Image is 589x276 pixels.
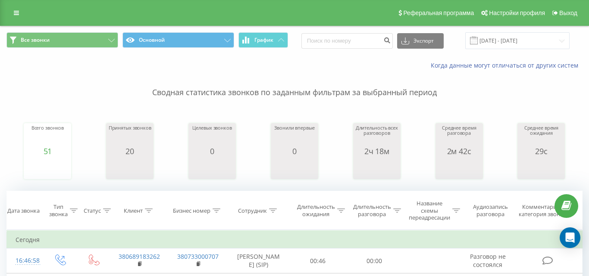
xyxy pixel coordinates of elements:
[560,227,580,248] div: Open Intercom Messenger
[517,204,567,218] div: Комментарий/категория звонка
[520,125,563,147] div: Среднее время ожидания
[227,248,290,273] td: [PERSON_NAME] (SIP)
[355,125,398,147] div: Длительность всех разговоров
[238,32,288,48] button: График
[489,9,545,16] span: Настройки профиля
[409,200,450,222] div: Название схемы переадресации
[173,207,210,214] div: Бизнес номер
[122,32,234,48] button: Основной
[470,252,506,268] span: Разговор не состоялся
[109,125,151,147] div: Принятых звонков
[353,204,391,218] div: Длительность разговора
[16,252,34,269] div: 16:46:58
[84,207,101,214] div: Статус
[274,147,314,155] div: 0
[274,125,314,147] div: Звонили впервые
[290,248,346,273] td: 00:46
[124,207,143,214] div: Клиент
[254,37,273,43] span: График
[109,147,151,155] div: 20
[119,252,160,260] a: 380689183262
[21,37,50,43] span: Все звонки
[301,33,393,49] input: Поиск по номеру
[177,252,219,260] a: 380733000707
[355,147,398,155] div: 2ч 18м
[49,204,68,218] div: Тип звонка
[192,125,232,147] div: Целевых звонков
[559,9,577,16] span: Выход
[297,204,335,218] div: Длительность ожидания
[346,248,402,273] td: 00:00
[431,61,583,69] a: Когда данные могут отличаться от других систем
[397,33,444,49] button: Экспорт
[6,70,583,98] p: Сводная статистика звонков по заданным фильтрам за выбранный период
[7,207,40,214] div: Дата звонка
[403,9,474,16] span: Реферальная программа
[192,147,232,155] div: 0
[238,207,267,214] div: Сотрудник
[7,231,583,248] td: Сегодня
[6,32,118,48] button: Все звонки
[438,147,481,155] div: 2м 42с
[31,147,64,155] div: 51
[520,147,563,155] div: 29с
[469,204,513,218] div: Аудиозапись разговора
[438,125,481,147] div: Среднее время разговора
[31,125,64,147] div: Всего звонков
